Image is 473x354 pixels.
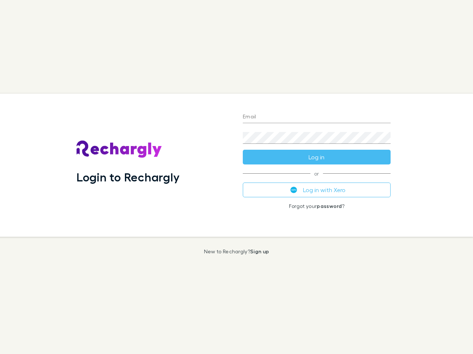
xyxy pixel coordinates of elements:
a: password [317,203,342,209]
a: Sign up [250,248,269,254]
button: Log in with Xero [243,183,391,197]
img: Xero's logo [290,187,297,193]
h1: Login to Rechargly [76,170,180,184]
button: Log in [243,150,391,164]
img: Rechargly's Logo [76,140,162,158]
p: Forgot your ? [243,203,391,209]
p: New to Rechargly? [204,249,269,254]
